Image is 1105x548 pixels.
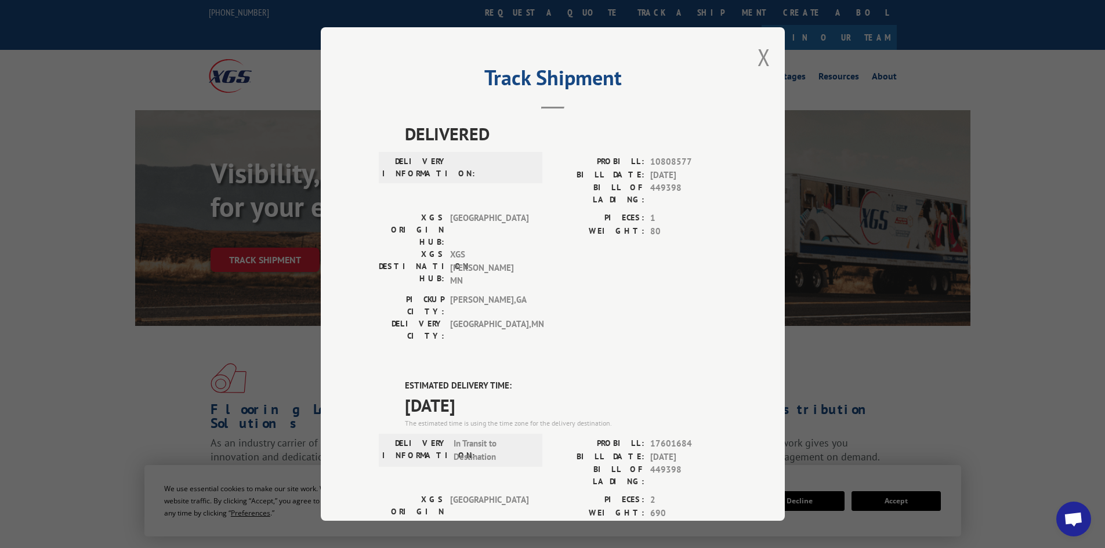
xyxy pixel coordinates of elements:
label: BILL OF LADING: [553,463,644,488]
span: 449398 [650,463,727,488]
button: Close modal [758,42,770,72]
span: [DATE] [650,451,727,464]
span: [GEOGRAPHIC_DATA] [450,212,528,248]
span: [GEOGRAPHIC_DATA] , MN [450,318,528,342]
span: DELIVERED [405,121,727,147]
span: XGS [PERSON_NAME] MN [450,248,528,288]
label: BILL OF LADING: [553,182,644,206]
label: PIECES: [553,493,644,507]
span: 1 [650,212,727,225]
label: DELIVERY INFORMATION: [382,437,448,463]
label: PROBILL: [553,437,644,451]
label: WEIGHT: [553,225,644,238]
label: PICKUP CITY: [379,293,444,318]
label: PROBILL: [553,155,644,169]
label: DELIVERY CITY: [379,318,444,342]
span: [DATE] [650,169,727,182]
span: 2 [650,493,727,507]
span: [GEOGRAPHIC_DATA] [450,493,528,530]
label: PIECES: [553,212,644,225]
label: WEIGHT: [553,507,644,520]
span: In Transit to Destination [454,437,532,463]
span: 449398 [650,182,727,206]
label: BILL DATE: [553,169,644,182]
span: 80 [650,225,727,238]
span: [PERSON_NAME] , GA [450,293,528,318]
span: [DATE] [405,392,727,418]
label: DELIVERY INFORMATION: [382,155,448,180]
span: 10808577 [650,155,727,169]
label: XGS DESTINATION HUB: [379,248,444,288]
h2: Track Shipment [379,70,727,92]
span: 690 [650,507,727,520]
div: The estimated time is using the time zone for the delivery destination. [405,418,727,429]
label: XGS ORIGIN HUB: [379,493,444,530]
label: XGS ORIGIN HUB: [379,212,444,248]
label: ESTIMATED DELIVERY TIME: [405,379,727,393]
span: 17601684 [650,437,727,451]
label: BILL DATE: [553,451,644,464]
div: Open chat [1056,502,1091,536]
